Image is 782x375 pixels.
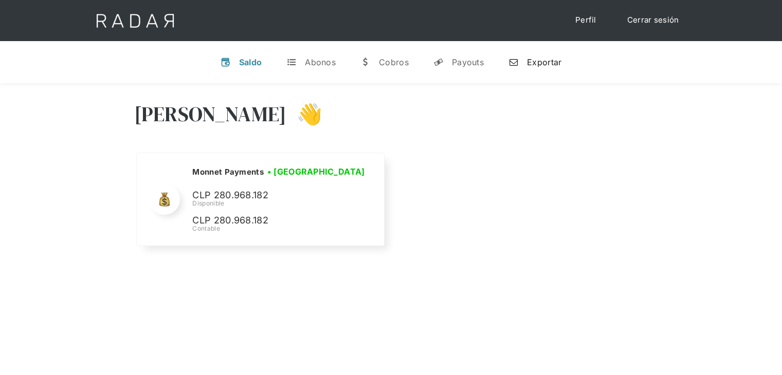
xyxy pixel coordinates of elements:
[267,165,365,178] h3: • [GEOGRAPHIC_DATA]
[617,10,689,30] a: Cerrar sesión
[192,213,347,228] p: CLP 280.968.182
[360,57,371,67] div: w
[379,57,409,67] div: Cobros
[192,167,264,177] h2: Monnet Payments
[286,101,322,127] h3: 👋
[565,10,607,30] a: Perfil
[452,57,484,67] div: Payouts
[221,57,231,67] div: v
[192,188,347,203] p: CLP 280.968.182
[192,199,368,208] div: Disponible
[239,57,262,67] div: Saldo
[433,57,444,67] div: y
[508,57,519,67] div: n
[134,101,287,127] h3: [PERSON_NAME]
[286,57,297,67] div: t
[192,224,368,233] div: Contable
[305,57,336,67] div: Abonos
[527,57,561,67] div: Exportar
